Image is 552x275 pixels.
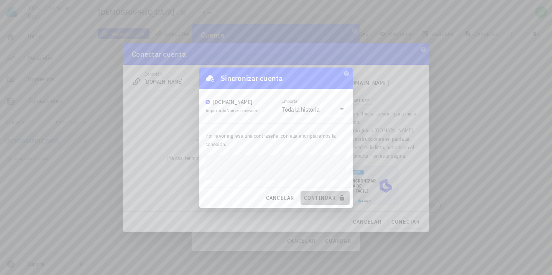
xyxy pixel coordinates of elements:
[282,103,347,116] div: ImportarToda la historia
[304,194,347,201] span: continuar
[282,105,320,113] div: Toda la historia
[262,191,297,205] button: cancelar
[301,191,350,205] button: continuar
[213,98,252,106] div: [DOMAIN_NAME]
[282,98,299,104] label: Importar
[227,107,259,113] span: Nueva conexión
[205,107,258,113] span: Importado
[221,72,283,84] div: Sincronizar cuenta
[205,100,210,104] img: BudaPuntoCom
[265,194,294,201] span: cancelar
[205,132,347,148] p: Por favor ingresa una contraseña, con ella encriptaremos la conexión.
